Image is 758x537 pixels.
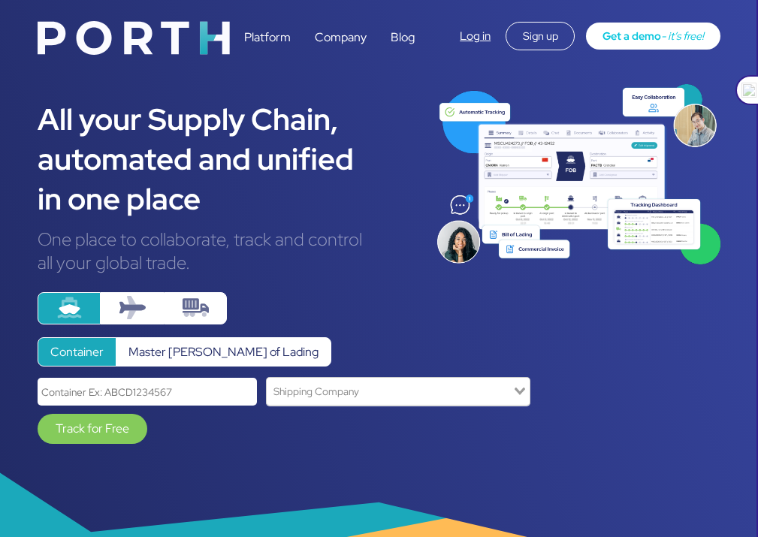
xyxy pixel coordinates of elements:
label: Container [38,337,116,367]
a: Blog [391,29,415,45]
span: - it’s free! [661,29,704,43]
span: Get a demo [602,29,661,43]
img: truck-container.svg [183,294,209,321]
div: Sign up [506,22,575,50]
div: One place to collaborate, track and control [38,228,412,251]
a: Sign up [506,28,575,44]
a: Get a demo- it’s free! [586,23,720,50]
a: Platform [244,29,291,45]
a: Track for Free [38,414,147,444]
div: Search for option [266,377,530,405]
div: in one place [38,179,412,219]
img: plane.svg [119,294,146,321]
label: Master [PERSON_NAME] of Lading [116,337,331,367]
div: automated and unified [38,139,412,179]
div: all your global trade. [38,251,412,274]
input: Search for option [268,381,511,401]
img: ship.svg [56,294,83,321]
a: Log in [460,29,491,44]
a: Company [315,29,367,45]
input: Container Ex: ABCD1234567 [38,378,257,406]
div: All your Supply Chain, [38,99,412,139]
